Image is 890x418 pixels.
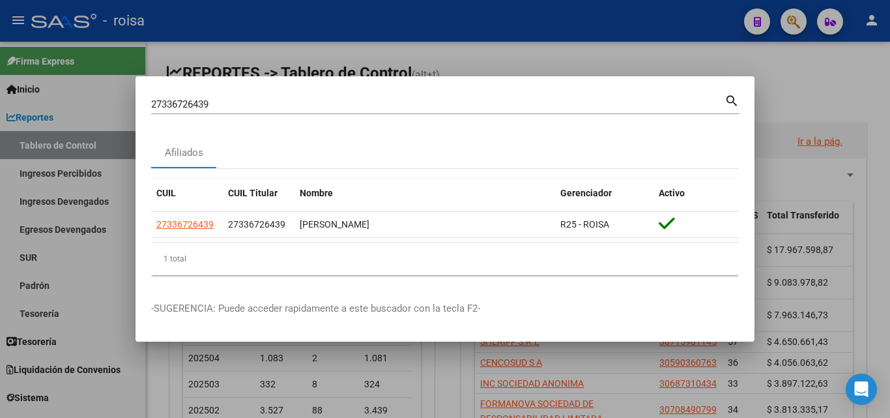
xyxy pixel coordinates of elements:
[294,179,555,207] datatable-header-cell: Nombre
[560,188,612,198] span: Gerenciador
[846,374,877,405] div: Open Intercom Messenger
[223,179,294,207] datatable-header-cell: CUIL Titular
[560,219,609,230] span: R25 - ROISA
[228,188,278,198] span: CUIL Titular
[300,217,550,232] div: [PERSON_NAME]
[228,219,285,230] span: 27336726439
[151,301,739,316] p: -SUGERENCIA: Puede acceder rapidamente a este buscador con la tecla F2-
[300,188,333,198] span: Nombre
[653,179,739,207] datatable-header-cell: Activo
[555,179,653,207] datatable-header-cell: Gerenciador
[156,188,176,198] span: CUIL
[165,145,203,160] div: Afiliados
[725,92,739,108] mat-icon: search
[156,219,214,230] span: 27336726439
[151,243,739,275] div: 1 total
[659,188,685,198] span: Activo
[151,179,223,207] datatable-header-cell: CUIL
